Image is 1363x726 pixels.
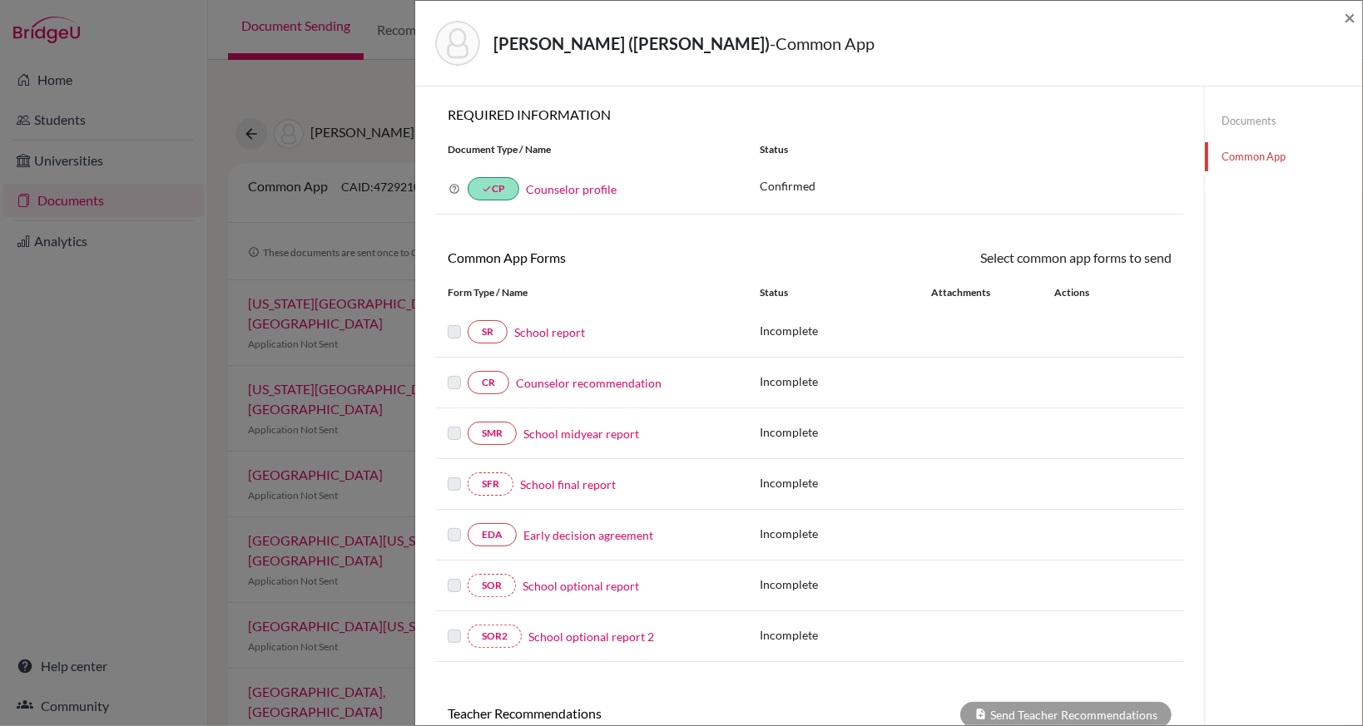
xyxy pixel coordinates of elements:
[747,142,1184,157] div: Status
[1344,7,1356,27] button: Close
[526,182,617,196] a: Counselor profile
[1034,285,1137,300] div: Actions
[468,574,516,597] a: SOR
[468,371,509,394] a: CR
[931,285,1034,300] div: Attachments
[760,322,931,339] p: Incomplete
[760,474,931,491] p: Incomplete
[435,285,747,300] div: Form Type / Name
[810,248,1184,268] div: Select common app forms to send
[435,705,810,721] h6: Teacher Recommendations
[468,422,517,445] a: SMR
[468,523,517,546] a: EDA
[1344,5,1356,29] span: ×
[1205,106,1362,136] a: Documents
[435,106,1184,122] h6: REQUIRED INFORMATION
[516,374,662,392] a: Counselor recommendation
[760,285,931,300] div: Status
[760,525,931,542] p: Incomplete
[760,423,931,441] p: Incomplete
[468,472,513,496] a: SFR
[523,577,639,595] a: School optional report
[523,526,653,544] a: Early decision agreement
[435,142,747,157] div: Document Type / Name
[528,628,654,645] a: School optional report 2
[760,373,931,390] p: Incomplete
[770,33,875,53] span: - Common App
[468,177,519,200] a: doneCP
[468,320,508,343] a: SR
[482,184,492,194] i: done
[514,323,585,341] a: School report
[493,33,770,53] strong: [PERSON_NAME] ([PERSON_NAME])
[760,626,931,644] p: Incomplete
[435,249,810,265] h6: Common App Forms
[520,476,616,493] a: School final report
[1205,142,1362,171] a: Common App
[523,425,639,442] a: School midyear report
[760,177,1172,195] p: Confirmed
[468,625,522,648] a: SOR2
[760,575,931,593] p: Incomplete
